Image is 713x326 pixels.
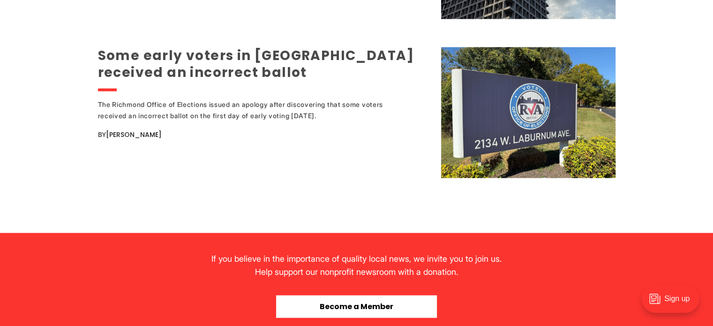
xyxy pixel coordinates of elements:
div: If you believe in the importance of quality local news, we invite you to join us. Help support ou... [204,252,509,279]
iframe: portal-trigger [634,280,713,326]
img: Some early voters in Richmond received an incorrect ballot [441,47,615,178]
button: Become a Member [276,296,437,318]
a: [PERSON_NAME] [106,130,162,139]
div: By [98,129,429,140]
div: The Richmond Office of Elections issued an apology after discovering that some voters received an... [98,99,403,121]
a: Some early voters in [GEOGRAPHIC_DATA] received an incorrect ballot [98,46,414,82]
